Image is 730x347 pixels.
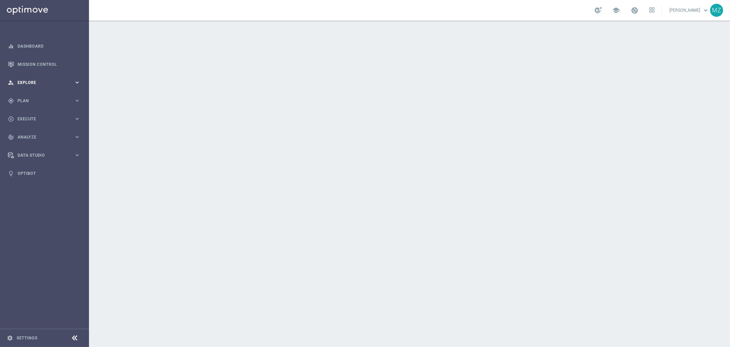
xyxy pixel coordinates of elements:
[74,134,80,140] i: keyboard_arrow_right
[702,7,709,14] span: keyboard_arrow_down
[17,55,80,73] a: Mission Control
[8,43,14,49] i: equalizer
[8,116,74,122] div: Execute
[8,153,81,158] button: Data Studio keyboard_arrow_right
[17,81,74,85] span: Explore
[17,117,74,121] span: Execute
[8,116,14,122] i: play_circle_outline
[74,152,80,158] i: keyboard_arrow_right
[8,164,80,182] div: Optibot
[8,134,14,140] i: track_changes
[17,135,74,139] span: Analyze
[8,98,81,104] button: gps_fixed Plan keyboard_arrow_right
[74,79,80,86] i: keyboard_arrow_right
[17,37,80,55] a: Dashboard
[17,164,80,182] a: Optibot
[710,4,723,17] div: MZ
[16,336,37,340] a: Settings
[74,97,80,104] i: keyboard_arrow_right
[8,98,14,104] i: gps_fixed
[17,99,74,103] span: Plan
[8,116,81,122] button: play_circle_outline Execute keyboard_arrow_right
[17,153,74,157] span: Data Studio
[74,116,80,122] i: keyboard_arrow_right
[8,80,14,86] i: person_search
[8,152,74,158] div: Data Studio
[612,7,620,14] span: school
[8,80,74,86] div: Explore
[669,5,710,15] a: [PERSON_NAME]keyboard_arrow_down
[8,55,80,73] div: Mission Control
[8,134,81,140] button: track_changes Analyze keyboard_arrow_right
[8,171,81,176] button: lightbulb Optibot
[8,80,81,85] button: person_search Explore keyboard_arrow_right
[8,134,74,140] div: Analyze
[8,170,14,177] i: lightbulb
[7,335,13,341] i: settings
[8,44,81,49] button: equalizer Dashboard
[8,98,74,104] div: Plan
[8,62,81,67] button: Mission Control
[8,37,80,55] div: Dashboard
